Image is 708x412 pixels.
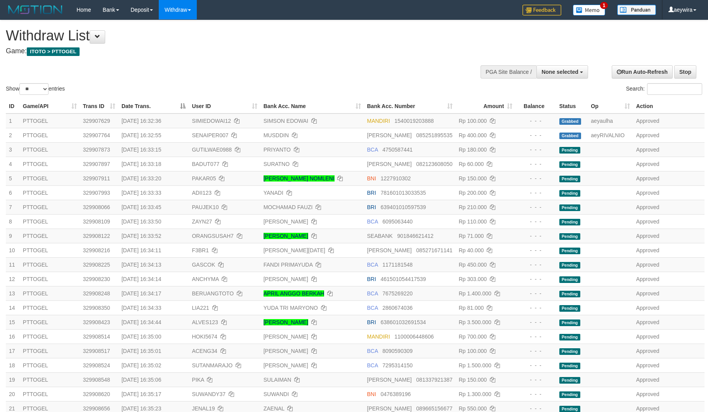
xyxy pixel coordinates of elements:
span: ACENG34 [192,348,217,354]
a: [PERSON_NAME] [264,362,308,368]
div: - - - [519,131,553,139]
td: Approved [633,171,705,185]
input: Search: [647,83,702,95]
td: PTTOGEL [20,387,80,401]
span: PAUJEK10 [192,204,219,210]
span: BERUANGTOTO [192,290,234,297]
img: Feedback.jpg [522,5,561,16]
td: 4 [6,157,20,171]
span: ITOTO > PTTOGEL [27,47,80,56]
td: PTTOGEL [20,185,80,200]
td: 10 [6,243,20,257]
span: 329908248 [83,290,110,297]
td: Approved [633,372,705,387]
img: Button%20Memo.svg [573,5,606,16]
span: Copy 7295314150 to clipboard [382,362,413,368]
a: APRIL ANGGO BERKAH [264,290,324,297]
span: Rp 1.400.000 [459,290,491,297]
span: Copy 1540019203888 to clipboard [394,118,434,124]
span: Copy 781601013033535 to clipboard [381,190,426,196]
span: ORANGSUSAH7 [192,233,233,239]
span: BNI [367,391,376,397]
span: Rp 60.000 [459,161,484,167]
span: Rp 180.000 [459,147,487,153]
a: SURATNO [264,161,290,167]
span: [DATE] 16:33:33 [121,190,161,196]
span: Rp 81.000 [459,305,484,311]
span: Grabbed [559,118,581,125]
span: Rp 210.000 [459,204,487,210]
span: Rp 3.500.000 [459,319,491,325]
td: PTTOGEL [20,329,80,344]
td: Approved [633,257,705,272]
span: BRI [367,204,376,210]
td: PTTOGEL [20,315,80,329]
span: [DATE] 16:34:17 [121,290,161,297]
td: Approved [633,387,705,401]
th: Action [633,99,705,113]
span: [DATE] 16:33:45 [121,204,161,210]
span: 329908620 [83,391,110,397]
th: Balance [515,99,556,113]
div: - - - [519,347,553,355]
td: PTTOGEL [20,214,80,229]
span: Rp 450.000 [459,262,487,268]
span: JENAL19 [192,405,215,412]
div: - - - [519,390,553,398]
div: - - - [519,275,553,283]
span: BCA [367,290,378,297]
a: [PERSON_NAME][DATE] [264,247,325,253]
span: SIMIEDOWAI12 [192,118,231,124]
a: ZAENAL [264,405,285,412]
td: 19 [6,372,20,387]
div: - - - [519,290,553,297]
span: Rp 700.000 [459,333,487,340]
span: Copy 6095063440 to clipboard [382,218,413,225]
span: 329908109 [83,218,110,225]
td: PTTOGEL [20,243,80,257]
td: 8 [6,214,20,229]
span: SUWANDY37 [192,391,226,397]
th: Bank Acc. Number: activate to sort column ascending [364,99,456,113]
span: SENAIPER007 [192,132,228,138]
span: Rp 150.000 [459,377,487,383]
span: Pending [559,391,580,398]
span: Copy 0476389196 to clipboard [381,391,411,397]
span: [DATE] 16:34:13 [121,262,161,268]
span: BRI [367,190,376,196]
span: Rp 150.000 [459,175,487,182]
span: Copy 8090590309 to clipboard [382,348,413,354]
span: Rp 71.000 [459,233,484,239]
span: Copy 639401010597539 to clipboard [381,204,426,210]
span: Pending [559,219,580,225]
span: [PERSON_NAME] [367,377,412,383]
span: Pending [559,276,580,283]
td: PTTOGEL [20,200,80,214]
span: [DATE] 16:33:50 [121,218,161,225]
span: Rp 550.000 [459,405,487,412]
td: PTTOGEL [20,113,80,128]
span: MANDIRI [367,333,390,340]
span: [DATE] 16:35:02 [121,362,161,368]
span: Rp 110.000 [459,218,487,225]
th: Status [556,99,588,113]
span: [DATE] 16:32:36 [121,118,161,124]
td: 3 [6,142,20,157]
td: PTTOGEL [20,142,80,157]
span: Rp 100.000 [459,118,487,124]
td: 13 [6,286,20,300]
span: [DATE] 16:34:44 [121,319,161,325]
a: Stop [674,65,696,79]
span: BCA [367,147,378,153]
span: Copy 638601032691534 to clipboard [381,319,426,325]
img: panduan.png [617,5,656,15]
a: YANADI [264,190,283,196]
td: 5 [6,171,20,185]
span: LIA221 [192,305,209,311]
span: [DATE] 16:35:01 [121,348,161,354]
td: PTTOGEL [20,171,80,185]
div: - - - [519,146,553,154]
a: SIMSON EDOWAI [264,118,308,124]
div: - - - [519,160,553,168]
td: PTTOGEL [20,128,80,142]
